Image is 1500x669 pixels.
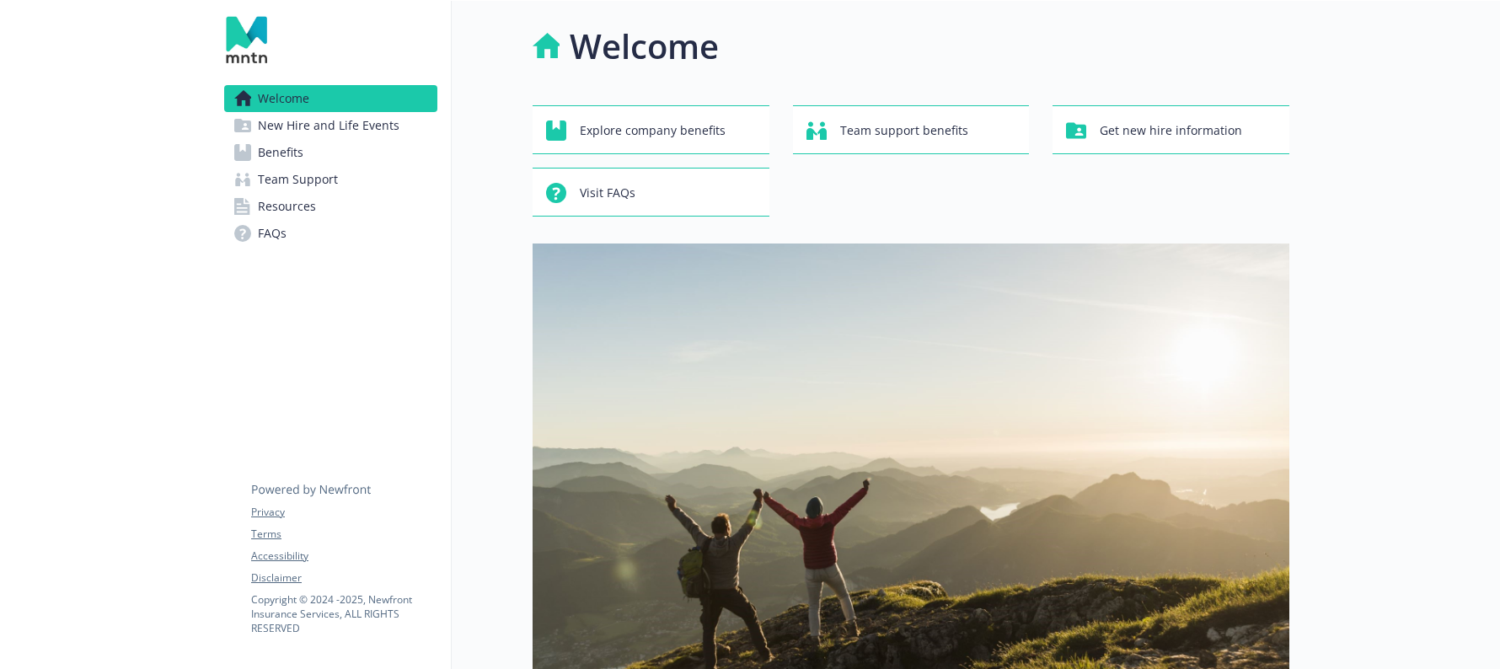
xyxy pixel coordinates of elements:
h1: Welcome [570,21,719,72]
a: Team Support [224,166,437,193]
span: Benefits [258,139,303,166]
button: Visit FAQs [533,168,769,217]
span: New Hire and Life Events [258,112,399,139]
a: Privacy [251,505,437,520]
a: Disclaimer [251,570,437,586]
a: Accessibility [251,549,437,564]
a: New Hire and Life Events [224,112,437,139]
span: Welcome [258,85,309,112]
button: Explore company benefits [533,105,769,154]
button: Get new hire information [1053,105,1289,154]
span: FAQs [258,220,287,247]
span: Resources [258,193,316,220]
span: Team support benefits [840,115,968,147]
a: Terms [251,527,437,542]
span: Visit FAQs [580,177,635,209]
button: Team support benefits [793,105,1030,154]
span: Explore company benefits [580,115,726,147]
a: Benefits [224,139,437,166]
a: Welcome [224,85,437,112]
img: overview page banner [533,244,1289,669]
a: FAQs [224,220,437,247]
span: Get new hire information [1100,115,1242,147]
a: Resources [224,193,437,220]
span: Team Support [258,166,338,193]
p: Copyright © 2024 - 2025 , Newfront Insurance Services, ALL RIGHTS RESERVED [251,592,437,635]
